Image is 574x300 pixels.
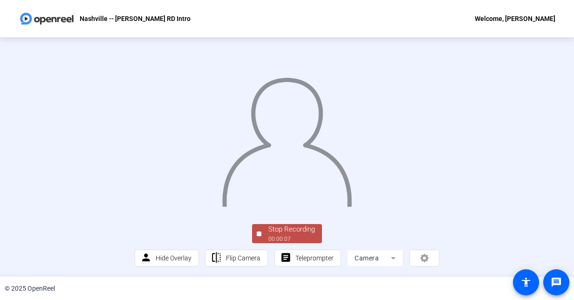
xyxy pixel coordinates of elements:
[274,250,341,266] button: Teleprompter
[280,252,292,264] mat-icon: article
[268,224,315,235] div: Stop Recording
[80,13,191,24] p: Nashville -- [PERSON_NAME] RD Intro
[19,9,75,28] img: OpenReel logo
[140,252,152,264] mat-icon: person
[205,250,268,266] button: Flip Camera
[551,277,562,288] mat-icon: message
[5,284,55,293] div: © 2025 OpenReel
[475,13,555,24] div: Welcome, [PERSON_NAME]
[135,250,199,266] button: Hide Overlay
[295,254,334,262] span: Teleprompter
[226,254,260,262] span: Flip Camera
[252,224,322,243] button: Stop Recording00:00:07
[211,252,222,264] mat-icon: flip
[520,277,532,288] mat-icon: accessibility
[221,70,353,207] img: overlay
[156,254,191,262] span: Hide Overlay
[268,235,315,243] div: 00:00:07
